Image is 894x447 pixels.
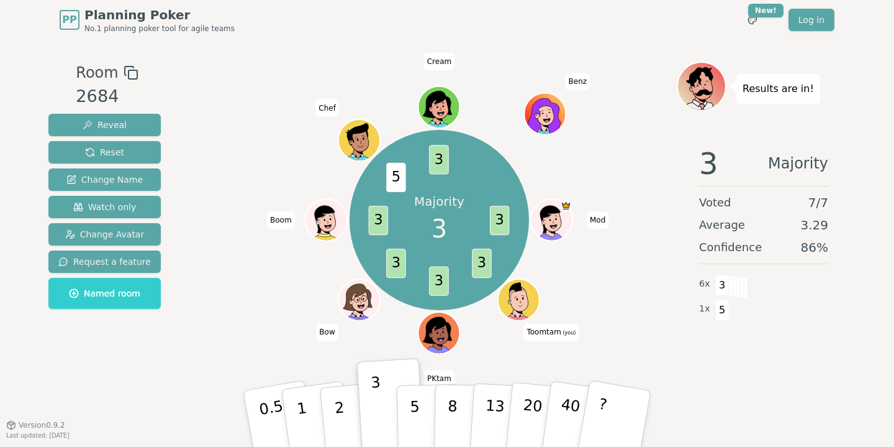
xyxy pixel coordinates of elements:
button: Request a feature [48,251,161,273]
span: 5 [387,163,407,192]
div: New! [748,4,783,17]
p: Majority [414,193,464,210]
span: 3 [472,249,492,278]
button: Version0.9.2 [6,420,65,430]
span: PP [62,12,76,27]
span: Room [76,62,118,84]
span: Change Name [66,173,143,186]
span: Mod is the host [561,201,572,211]
span: Click to change your name [316,324,338,341]
span: 6 x [699,277,710,291]
span: Watch only [73,201,137,213]
span: Click to change your name [267,211,295,229]
span: 3 [715,275,729,296]
button: Reset [48,141,161,164]
span: Confidence [699,239,762,256]
span: No.1 planning poker tool for agile teams [84,24,235,34]
span: 5 [715,300,729,321]
span: 3 [430,266,449,295]
span: Planning Poker [84,6,235,24]
span: Request a feature [58,256,151,268]
span: 3 [699,149,718,178]
span: 3 [490,206,510,235]
a: Log in [788,9,834,31]
span: 1 x [699,302,710,316]
span: Named room [69,287,140,300]
span: Click to change your name [424,53,454,70]
span: Voted [699,194,731,211]
span: Average [699,216,745,234]
span: Click to change your name [424,371,454,388]
p: 3 [371,374,384,441]
span: Last updated: [DATE] [6,432,70,439]
button: Change Name [48,168,161,191]
span: 7 / 7 [808,194,828,211]
span: Click to change your name [315,99,339,117]
span: Majority [768,149,828,178]
span: 86 % [801,239,828,256]
button: Watch only [48,196,161,218]
button: Click to change your avatar [499,280,538,320]
span: Version 0.9.2 [19,420,65,430]
span: 3 [387,249,407,278]
span: Reveal [83,119,127,131]
span: 3.29 [800,216,828,234]
a: PPPlanning PokerNo.1 planning poker tool for agile teams [60,6,235,34]
span: Click to change your name [523,324,579,341]
span: Click to change your name [566,73,590,91]
span: (you) [561,331,576,336]
span: 3 [431,210,447,247]
button: Named room [48,278,161,309]
span: Reset [85,146,124,159]
p: Results are in! [743,80,814,98]
div: 2684 [76,84,138,109]
span: 3 [369,206,389,235]
span: Click to change your name [587,211,608,229]
span: 3 [430,145,449,174]
span: Change Avatar [65,228,145,241]
button: New! [741,9,764,31]
button: Reveal [48,114,161,136]
button: Change Avatar [48,223,161,246]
